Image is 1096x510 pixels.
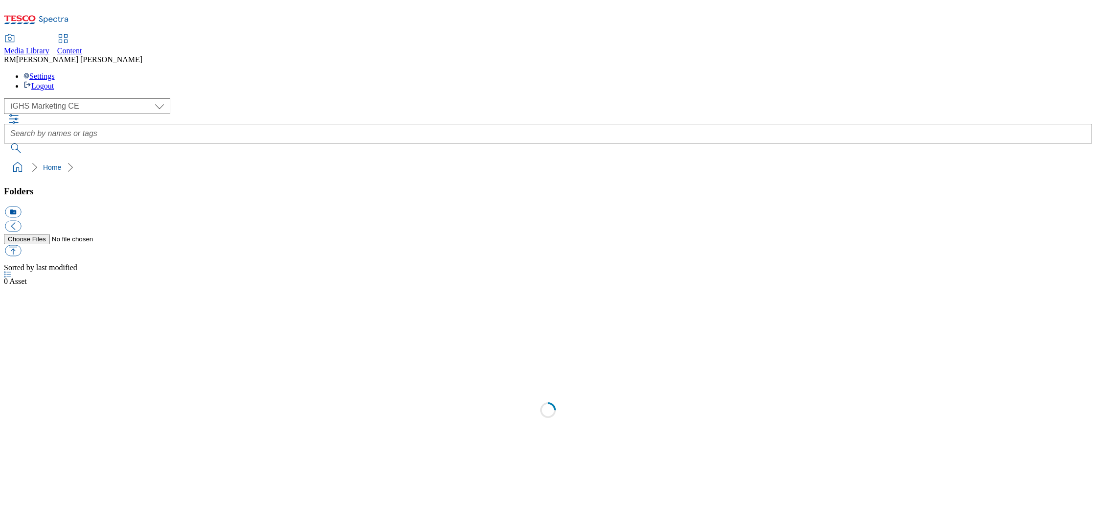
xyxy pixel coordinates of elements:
a: Home [43,163,61,171]
a: Media Library [4,35,49,55]
input: Search by names or tags [4,124,1092,143]
span: 0 [4,277,9,285]
a: home [10,160,25,175]
span: [PERSON_NAME] [PERSON_NAME] [16,55,142,64]
span: Sorted by last modified [4,263,77,272]
a: Content [57,35,82,55]
span: Media Library [4,46,49,55]
a: Logout [23,82,54,90]
h3: Folders [4,186,1092,197]
a: Settings [23,72,55,80]
span: Asset [4,277,27,285]
nav: breadcrumb [4,158,1092,177]
span: RM [4,55,16,64]
span: Content [57,46,82,55]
